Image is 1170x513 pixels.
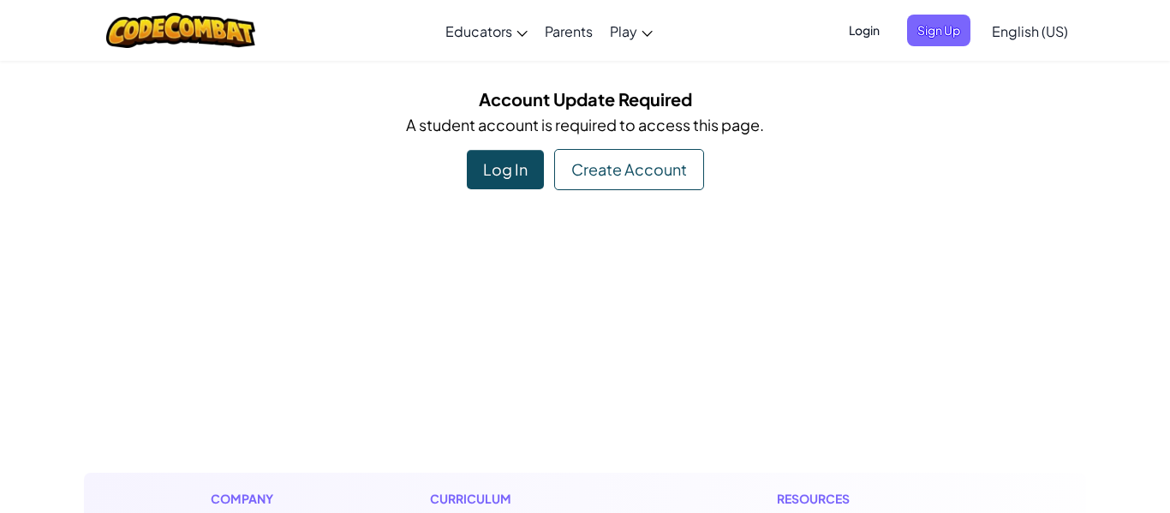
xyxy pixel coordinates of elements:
span: Educators [445,22,512,40]
a: Play [601,8,661,54]
a: Educators [437,8,536,54]
button: Sign Up [907,15,970,46]
button: Login [839,15,890,46]
h5: Account Update Required [97,86,1073,112]
h1: Resources [777,490,959,508]
span: English (US) [992,22,1068,40]
p: A student account is required to access this page. [97,112,1073,137]
img: CodeCombat logo [106,13,256,48]
span: Play [610,22,637,40]
div: Create Account [554,149,704,190]
div: Log In [467,150,544,189]
h1: Company [211,490,290,508]
a: English (US) [983,8,1077,54]
a: Parents [536,8,601,54]
h1: Curriculum [430,490,637,508]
